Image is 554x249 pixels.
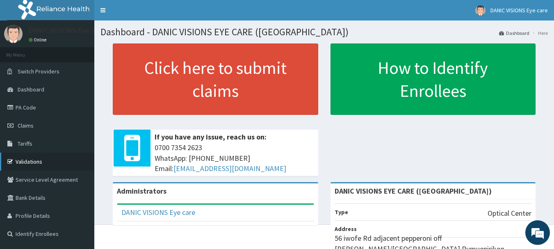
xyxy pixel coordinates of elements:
p: DANIC VISIONS Eye care [29,27,105,34]
a: [EMAIL_ADDRESS][DOMAIN_NAME] [173,164,286,173]
img: User Image [4,25,23,43]
span: Dashboard [18,86,44,93]
span: Tariffs [18,140,32,147]
img: User Image [475,5,486,16]
h1: Dashboard - DANIC VISIONS EYE CARE ([GEOGRAPHIC_DATA]) [100,27,548,37]
a: Dashboard [499,30,529,37]
b: If you have any issue, reach us on: [155,132,267,142]
a: DANIC VISIONS Eye care [121,208,195,217]
span: Claims [18,122,34,129]
li: Here [530,30,548,37]
a: Click here to submit claims [113,43,318,115]
b: Type [335,208,348,216]
span: DANIC VISIONS Eye care [490,7,548,14]
a: Online [29,37,48,43]
span: Switch Providers [18,68,59,75]
span: 0700 7354 2623 WhatsApp: [PHONE_NUMBER] Email: [155,142,314,174]
strong: DANIC VISIONS EYE CARE ([GEOGRAPHIC_DATA]) [335,186,492,196]
b: Address [335,225,357,233]
b: Administrators [117,186,166,196]
p: Optical Center [488,208,531,219]
a: How to Identify Enrollees [331,43,536,115]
